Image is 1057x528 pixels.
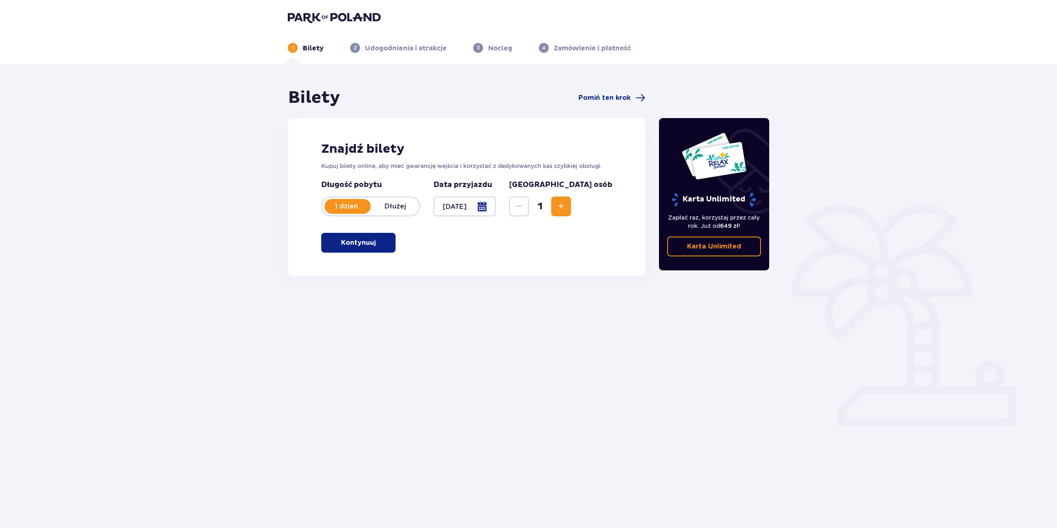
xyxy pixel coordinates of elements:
p: Bilety [303,44,324,53]
p: 1 [292,44,294,52]
a: Karta Unlimited [667,237,761,256]
p: 4 [542,44,545,52]
button: Increase [551,197,571,216]
p: 2 [354,44,357,52]
p: [GEOGRAPHIC_DATA] osób [509,180,612,190]
p: Kontynuuj [341,238,376,247]
p: Karta Unlimited [687,242,741,251]
h1: Bilety [288,88,340,108]
p: Zamówienie i płatność [554,44,631,53]
h2: Znajdź bilety [321,141,612,157]
p: Zapłać raz, korzystaj przez cały rok. Już od ! [667,213,761,230]
p: Długość pobytu [321,180,420,190]
img: Park of Poland logo [288,12,381,23]
p: Data przyjazdu [434,180,492,190]
span: Pomiń ten krok [578,93,630,102]
button: Kontynuuj [321,233,396,253]
p: Kupuj bilety online, aby mieć gwarancję wejścia i korzystać z dedykowanych kas szybkiej obsługi. [321,162,612,170]
button: Decrease [509,197,529,216]
p: Dłużej [371,202,419,211]
p: Udogodnienia i atrakcje [365,44,447,53]
a: Pomiń ten krok [578,93,645,103]
span: 1 [531,200,550,213]
p: 3 [477,44,480,52]
p: Karta Unlimited [671,192,757,207]
span: 649 zł [720,223,739,229]
p: 1 dzień [322,202,371,211]
p: Nocleg [488,44,512,53]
